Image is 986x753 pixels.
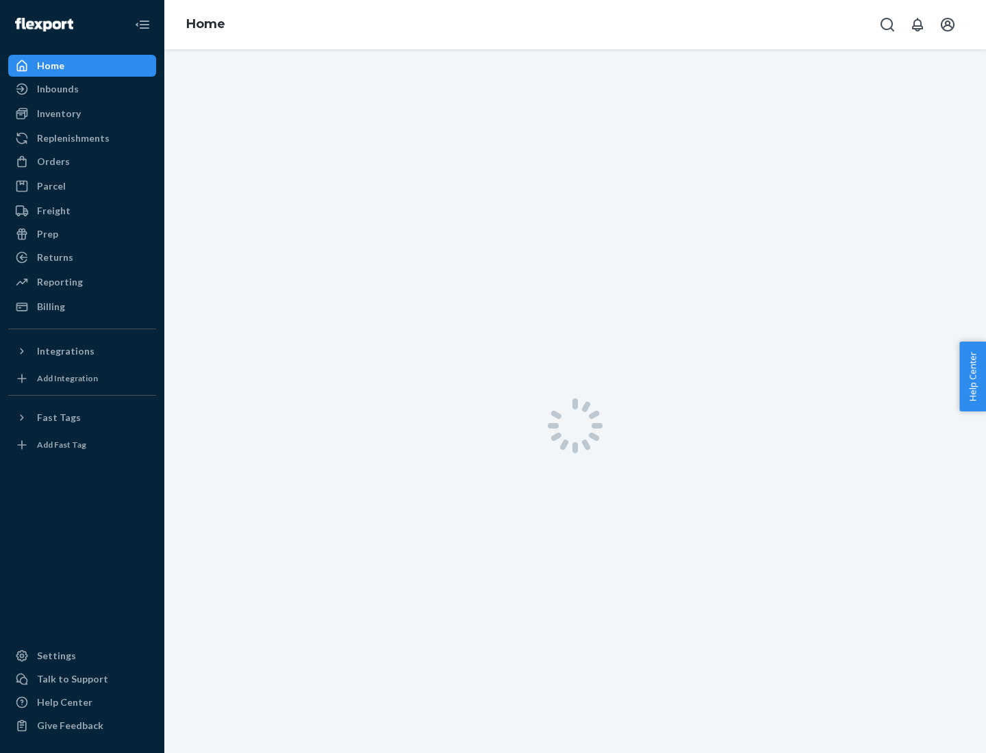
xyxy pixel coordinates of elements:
div: Orders [37,155,70,168]
div: Returns [37,251,73,264]
a: Settings [8,645,156,667]
div: Add Integration [37,372,98,384]
div: Billing [37,300,65,314]
button: Help Center [959,342,986,411]
a: Inbounds [8,78,156,100]
div: Integrations [37,344,94,358]
div: Reporting [37,275,83,289]
button: Open account menu [934,11,961,38]
a: Home [186,16,225,31]
a: Returns [8,246,156,268]
a: Prep [8,223,156,245]
div: Inbounds [37,82,79,96]
div: Add Fast Tag [37,439,86,450]
button: Close Navigation [129,11,156,38]
div: Home [37,59,64,73]
img: Flexport logo [15,18,73,31]
ol: breadcrumbs [175,5,236,44]
a: Add Integration [8,368,156,390]
div: Give Feedback [37,719,103,732]
button: Open notifications [904,11,931,38]
button: Fast Tags [8,407,156,429]
div: Freight [37,204,71,218]
a: Parcel [8,175,156,197]
a: Reporting [8,271,156,293]
div: Prep [37,227,58,241]
div: Help Center [37,695,92,709]
button: Give Feedback [8,715,156,737]
div: Inventory [37,107,81,120]
div: Replenishments [37,131,110,145]
a: Add Fast Tag [8,434,156,456]
a: Billing [8,296,156,318]
a: Orders [8,151,156,173]
div: Parcel [37,179,66,193]
button: Integrations [8,340,156,362]
div: Talk to Support [37,672,108,686]
a: Talk to Support [8,668,156,690]
div: Settings [37,649,76,663]
div: Fast Tags [37,411,81,424]
a: Replenishments [8,127,156,149]
a: Inventory [8,103,156,125]
button: Open Search Box [874,11,901,38]
a: Home [8,55,156,77]
a: Freight [8,200,156,222]
a: Help Center [8,691,156,713]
